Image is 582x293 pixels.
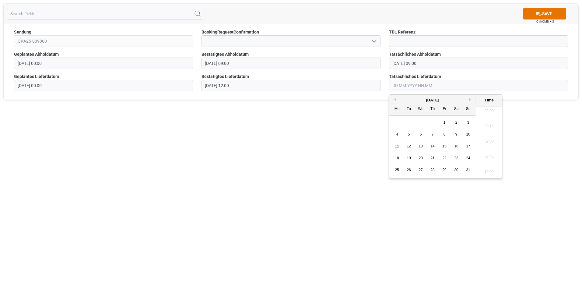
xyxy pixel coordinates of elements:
[429,105,436,113] div: Th
[454,156,458,160] span: 23
[417,131,425,138] div: Choose Wednesday, August 6th, 2025
[441,105,448,113] div: Fr
[432,132,434,136] span: 7
[419,144,422,148] span: 13
[202,51,249,58] span: Bestätigtes Abholdatum
[465,131,472,138] div: Choose Sunday, August 10th, 2025
[7,8,203,19] input: Search Fields
[453,119,460,126] div: Choose Saturday, August 2nd, 2025
[405,105,413,113] div: Tu
[202,80,380,91] input: DD.MM.YYYY HH:MM
[389,97,476,103] div: [DATE]
[455,120,458,125] span: 2
[444,120,446,125] span: 1
[429,154,436,162] div: Choose Thursday, August 21st, 2025
[430,168,434,172] span: 28
[441,119,448,126] div: Choose Friday, August 1st, 2025
[389,51,441,58] span: Tatsächliches Abholdatum
[389,58,568,69] input: DD.MM.YYYY HH:MM
[407,168,411,172] span: 26
[466,168,470,172] span: 31
[417,166,425,174] div: Choose Wednesday, August 27th, 2025
[465,166,472,174] div: Choose Sunday, August 31st, 2025
[369,37,378,46] button: open menu
[442,144,446,148] span: 15
[14,58,193,69] input: DD.MM.YYYY HH:MM
[442,168,446,172] span: 29
[407,144,411,148] span: 12
[407,156,411,160] span: 19
[408,132,410,136] span: 5
[389,73,441,80] span: Tatsächliches Lieferdatum
[393,154,401,162] div: Choose Monday, August 18th, 2025
[467,120,469,125] span: 3
[453,166,460,174] div: Choose Saturday, August 30th, 2025
[419,156,422,160] span: 20
[466,144,470,148] span: 17
[14,29,31,35] span: Sendung
[202,29,259,35] span: BookingRequestConfirmation
[536,19,554,24] span: Ctrl/CMD + S
[202,73,249,80] span: Bestätigtes Lieferdatum
[454,144,458,148] span: 16
[453,143,460,150] div: Choose Saturday, August 16th, 2025
[389,80,568,91] input: DD.MM.YYYY HH:MM
[453,105,460,113] div: Sa
[419,168,422,172] span: 27
[14,51,59,58] span: Geplantes Abholdatum
[441,131,448,138] div: Choose Friday, August 8th, 2025
[405,154,413,162] div: Choose Tuesday, August 19th, 2025
[392,98,396,101] button: Previous Month
[429,131,436,138] div: Choose Thursday, August 7th, 2025
[393,166,401,174] div: Choose Monday, August 25th, 2025
[466,132,470,136] span: 10
[417,105,425,113] div: We
[395,156,399,160] span: 18
[429,166,436,174] div: Choose Thursday, August 28th, 2025
[396,132,398,136] span: 4
[393,143,401,150] div: Choose Monday, August 11th, 2025
[465,105,472,113] div: Su
[465,143,472,150] div: Choose Sunday, August 17th, 2025
[523,8,566,19] button: SAVE
[442,156,446,160] span: 22
[420,132,422,136] span: 6
[14,80,193,91] input: DD.MM.YYYY HH:MM
[455,132,458,136] span: 9
[393,131,401,138] div: Choose Monday, August 4th, 2025
[465,119,472,126] div: Choose Sunday, August 3rd, 2025
[417,143,425,150] div: Choose Wednesday, August 13th, 2025
[429,143,436,150] div: Choose Thursday, August 14th, 2025
[395,144,399,148] span: 11
[466,156,470,160] span: 24
[469,98,473,101] button: Next Month
[417,154,425,162] div: Choose Wednesday, August 20th, 2025
[430,144,434,148] span: 14
[430,156,434,160] span: 21
[395,168,399,172] span: 25
[405,131,413,138] div: Choose Tuesday, August 5th, 2025
[393,105,401,113] div: Mo
[441,166,448,174] div: Choose Friday, August 29th, 2025
[389,29,415,35] span: TDL Referenz
[391,117,474,176] div: month 2025-08
[441,154,448,162] div: Choose Friday, August 22nd, 2025
[465,154,472,162] div: Choose Sunday, August 24th, 2025
[441,143,448,150] div: Choose Friday, August 15th, 2025
[454,168,458,172] span: 30
[14,73,59,80] span: Geplantes Lieferdatum
[202,58,380,69] input: DD.MM.YYYY HH:MM
[444,132,446,136] span: 8
[405,143,413,150] div: Choose Tuesday, August 12th, 2025
[478,97,500,103] div: Time
[453,154,460,162] div: Choose Saturday, August 23rd, 2025
[453,131,460,138] div: Choose Saturday, August 9th, 2025
[405,166,413,174] div: Choose Tuesday, August 26th, 2025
